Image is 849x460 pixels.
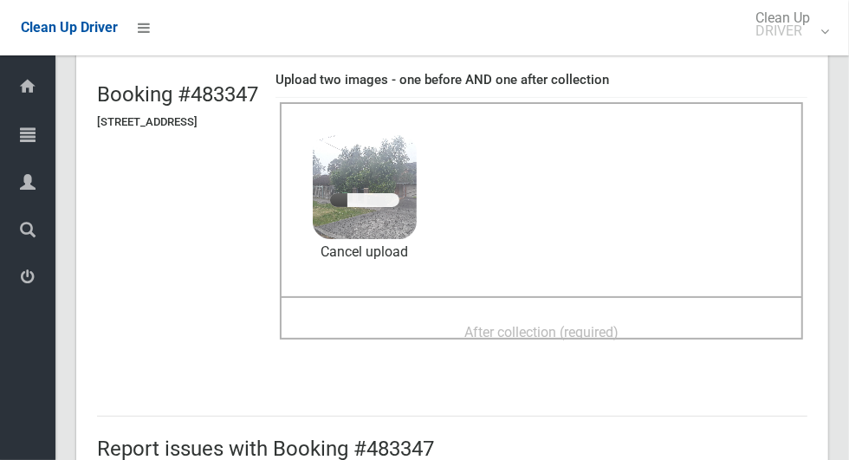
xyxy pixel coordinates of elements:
[21,15,118,41] a: Clean Up Driver
[464,324,619,340] span: After collection (required)
[97,83,258,106] h2: Booking #483347
[313,239,417,265] a: Cancel upload
[747,11,827,37] span: Clean Up
[275,73,807,87] h4: Upload two images - one before AND one after collection
[97,437,807,460] h2: Report issues with Booking #483347
[755,24,810,37] small: DRIVER
[97,116,258,128] h5: [STREET_ADDRESS]
[21,19,118,36] span: Clean Up Driver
